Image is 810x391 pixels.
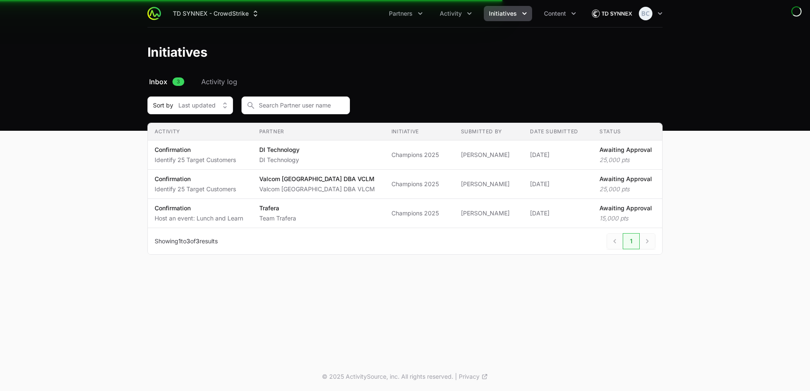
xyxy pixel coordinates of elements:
[489,9,517,18] span: Initiatives
[623,233,640,249] span: 1
[639,7,652,20] img: Bethany Crossley
[161,6,581,21] div: Main navigation
[593,123,662,140] th: Status
[599,146,652,154] p: Awaiting Approval
[147,96,233,114] button: Sort byLast updated
[168,6,265,21] div: Supplier switch menu
[147,77,663,87] nav: Initiatives navigation
[391,180,447,188] span: Champions 2025
[259,175,375,183] p: Valcom [GEOGRAPHIC_DATA] DBA VCLM
[484,6,532,21] button: Initiatives
[440,9,462,18] span: Activity
[259,156,300,164] p: DI Technology
[196,237,200,245] span: 3
[259,185,375,193] p: Valcom [GEOGRAPHIC_DATA] DBA VLCM
[484,6,532,21] div: Initiatives menu
[252,123,385,140] th: Partner
[147,44,208,60] h1: Initiatives
[599,214,652,223] p: 15,000 pts
[153,101,173,110] span: Sort by
[385,123,454,140] th: Initiative
[155,204,243,212] p: Confirmation
[168,6,265,21] button: TD SYNNEX - CrowdStrike
[459,372,488,381] a: Privacy
[172,77,184,86] span: 3
[259,214,296,223] p: Team Trafera
[599,185,652,193] p: 25,000 pts
[435,6,477,21] button: Activity
[530,151,586,159] span: [DATE]
[591,5,632,22] img: TD SYNNEX
[455,372,457,381] span: |
[200,77,239,87] a: Activity log
[155,185,236,193] p: Identify 25 Target Customers
[530,180,586,188] span: [DATE]
[599,156,652,164] p: 25,000 pts
[155,237,218,245] p: Showing to of results
[389,9,413,18] span: Partners
[147,77,186,87] a: Inbox3
[391,151,447,159] span: Champions 2025
[147,96,663,255] section: Initiative Approvals Filters
[435,6,477,21] div: Activity menu
[155,146,236,154] p: Confirmation
[149,77,167,87] span: Inbox
[148,123,252,140] th: Activity
[599,175,652,183] p: Awaiting Approval
[391,209,447,218] span: Champions 2025
[155,214,243,223] p: Host an event: Lunch and Learn
[539,6,581,21] button: Content
[539,6,581,21] div: Content menu
[201,77,237,87] span: Activity log
[147,96,233,114] div: Sort by filter
[178,237,181,245] span: 1
[530,209,586,218] span: [DATE]
[155,175,236,183] p: Confirmation
[241,96,350,114] input: Search Partner user name
[155,156,236,164] p: Identify 25 Target Customers
[599,204,652,212] p: Awaiting Approval
[322,372,453,381] p: © 2025 ActivitySource, inc. All rights reserved.
[523,123,593,140] th: Date submitted
[461,209,517,218] span: [PERSON_NAME]
[178,101,216,110] span: Last updated
[259,146,300,154] p: DI Technology
[454,123,524,140] th: Submitted by
[186,237,190,245] span: 3
[147,7,161,20] img: ActivitySource
[384,6,428,21] div: Partners menu
[259,204,296,212] p: Trafera
[461,151,517,159] span: [PERSON_NAME]
[461,180,517,188] span: [PERSON_NAME]
[384,6,428,21] button: Partners
[544,9,566,18] span: Content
